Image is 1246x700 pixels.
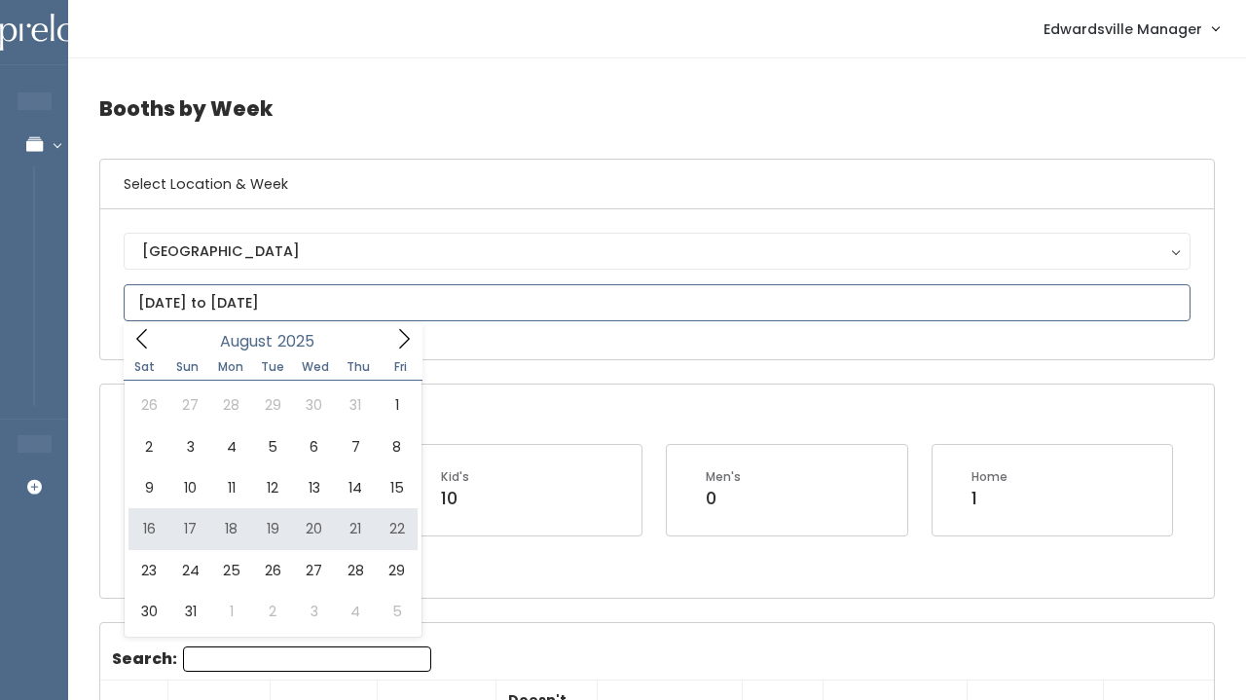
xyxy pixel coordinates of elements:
[252,426,293,467] span: August 5, 2025
[99,82,1215,135] h4: Booths by Week
[169,591,210,632] span: August 31, 2025
[335,426,376,467] span: August 7, 2025
[294,426,335,467] span: August 6, 2025
[335,591,376,632] span: September 4, 2025
[294,361,337,373] span: Wed
[294,591,335,632] span: September 3, 2025
[169,426,210,467] span: August 3, 2025
[211,385,252,425] span: July 28, 2025
[142,240,1172,262] div: [GEOGRAPHIC_DATA]
[252,385,293,425] span: July 29, 2025
[124,284,1191,321] input: September 6 - September 12, 2025
[294,385,335,425] span: July 30, 2025
[706,486,741,511] div: 0
[252,591,293,632] span: September 2, 2025
[211,508,252,549] span: August 18, 2025
[183,646,431,672] input: Search:
[441,486,469,511] div: 10
[211,467,252,508] span: August 11, 2025
[376,550,417,591] span: August 29, 2025
[209,361,252,373] span: Mon
[128,508,169,549] span: August 16, 2025
[124,233,1191,270] button: [GEOGRAPHIC_DATA]
[294,467,335,508] span: August 13, 2025
[376,426,417,467] span: August 8, 2025
[335,385,376,425] span: July 31, 2025
[252,550,293,591] span: August 26, 2025
[335,508,376,549] span: August 21, 2025
[376,385,417,425] span: August 1, 2025
[166,361,209,373] span: Sun
[335,550,376,591] span: August 28, 2025
[128,550,169,591] span: August 23, 2025
[220,334,273,350] span: August
[376,508,417,549] span: August 22, 2025
[294,550,335,591] span: August 27, 2025
[273,329,331,353] input: Year
[1024,8,1238,50] a: Edwardsville Manager
[376,591,417,632] span: September 5, 2025
[211,550,252,591] span: August 25, 2025
[380,361,422,373] span: Fri
[1044,18,1202,40] span: Edwardsville Manager
[251,361,294,373] span: Tue
[335,467,376,508] span: August 14, 2025
[441,468,469,486] div: Kid's
[124,361,166,373] span: Sat
[252,508,293,549] span: August 19, 2025
[294,508,335,549] span: August 20, 2025
[211,591,252,632] span: September 1, 2025
[971,468,1008,486] div: Home
[128,426,169,467] span: August 2, 2025
[169,385,210,425] span: July 27, 2025
[169,508,210,549] span: August 17, 2025
[128,591,169,632] span: August 30, 2025
[169,467,210,508] span: August 10, 2025
[252,467,293,508] span: August 12, 2025
[971,486,1008,511] div: 1
[211,426,252,467] span: August 4, 2025
[169,550,210,591] span: August 24, 2025
[128,467,169,508] span: August 9, 2025
[128,385,169,425] span: July 26, 2025
[706,468,741,486] div: Men's
[337,361,380,373] span: Thu
[100,160,1214,209] h6: Select Location & Week
[376,467,417,508] span: August 15, 2025
[112,646,431,672] label: Search:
